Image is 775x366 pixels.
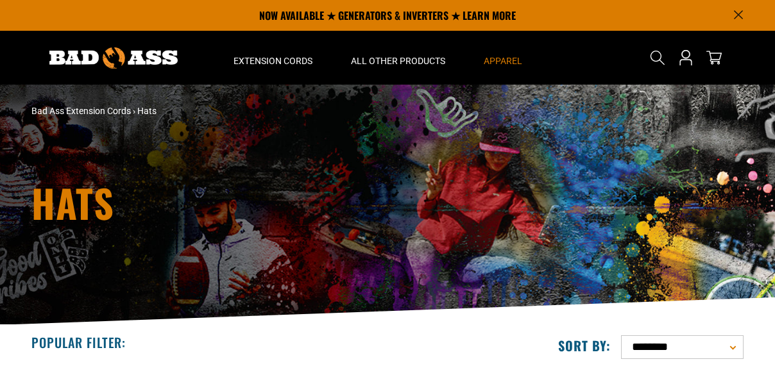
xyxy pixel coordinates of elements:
[332,31,464,85] summary: All Other Products
[49,47,178,69] img: Bad Ass Extension Cords
[647,47,668,68] summary: Search
[558,337,611,354] label: Sort by:
[484,55,522,67] span: Apparel
[133,106,135,116] span: ›
[351,55,445,67] span: All Other Products
[464,31,541,85] summary: Apparel
[31,106,131,116] a: Bad Ass Extension Cords
[234,55,312,67] span: Extension Cords
[31,104,500,118] nav: breadcrumbs
[31,183,500,222] h1: Hats
[31,334,126,351] h2: Popular Filter:
[137,106,157,116] span: Hats
[214,31,332,85] summary: Extension Cords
